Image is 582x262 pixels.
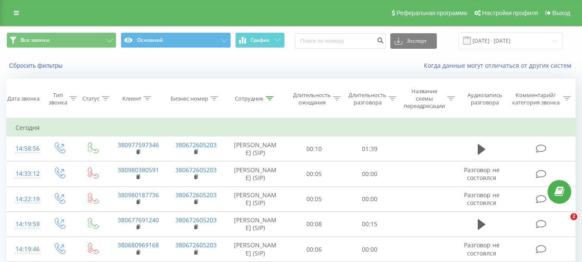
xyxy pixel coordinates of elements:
a: 380680969168 [118,241,159,249]
span: Выход [552,9,570,16]
a: 380672605203 [175,241,217,249]
div: 14:58:56 [16,140,34,157]
div: Клиент [122,95,141,102]
td: 01:39 [342,136,398,161]
div: 14:19:46 [16,241,34,258]
a: 380980187736 [118,191,159,199]
iframe: Intercom live chat [553,213,573,234]
a: 380672605203 [175,166,217,174]
div: Название схемы переадресации [404,88,445,110]
input: Поиск по номеру [295,33,386,49]
a: 380980380591 [118,166,159,174]
span: Разговор не состоялся [464,191,500,207]
td: [PERSON_NAME] (SIP) [224,211,286,237]
button: График [235,32,285,48]
td: [PERSON_NAME] (SIP) [224,237,286,262]
td: 00:00 [342,237,398,262]
div: 14:19:59 [16,216,34,233]
td: [PERSON_NAME] (SIP) [224,186,286,211]
span: Реферальная программа [396,9,467,16]
a: 380672605203 [175,191,217,199]
div: Дата звонка [7,95,40,102]
div: 14:33:12 [16,165,34,182]
a: 380677691240 [118,216,159,224]
span: Разговор не состоялся [464,241,500,257]
button: Основной [121,32,230,48]
td: 00:05 [286,161,342,186]
a: 380672605203 [175,216,217,224]
td: 00:15 [342,211,398,237]
td: 00:08 [286,211,342,237]
td: [PERSON_NAME] (SIP) [224,161,286,186]
span: Все звонки [21,37,50,44]
button: Все звонки [6,32,116,48]
td: 00:10 [286,136,342,161]
div: Тип звонка [49,92,67,106]
div: Аудиозапись разговора [463,92,507,106]
td: 00:06 [286,237,342,262]
td: 00:05 [286,186,342,211]
a: Когда данные могут отличаться от других систем [424,61,576,69]
td: 00:00 [342,161,398,186]
div: 14:22:19 [16,191,34,208]
a: 380977597346 [118,141,159,149]
span: 2 [570,213,577,220]
span: Настройки профиля [482,9,538,16]
div: Сотрудник [235,95,264,102]
button: Экспорт [390,33,437,49]
div: Длительность ожидания [293,92,331,106]
span: Разговор не состоялся [464,166,500,182]
div: Длительность разговора [349,92,386,106]
td: Сегодня [7,119,576,136]
div: Комментарий/категория звонка [510,92,561,106]
button: Сбросить фильтры [6,62,67,69]
td: 00:00 [342,186,398,211]
div: Бизнес номер [171,95,208,102]
span: График [251,37,270,43]
div: Статус [82,95,100,102]
td: [PERSON_NAME] (SIP) [224,136,286,161]
a: 380672605203 [175,141,217,149]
